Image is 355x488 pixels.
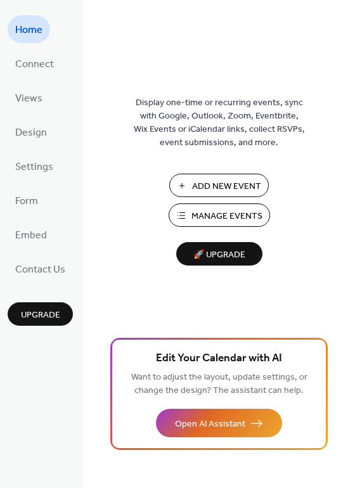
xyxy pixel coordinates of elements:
span: Design [15,123,47,143]
span: Contact Us [15,260,65,280]
span: 🚀 Upgrade [184,247,255,264]
span: Views [15,89,42,109]
a: Design [8,118,55,146]
span: Edit Your Calendar with AI [156,350,282,368]
a: Contact Us [8,255,73,283]
a: Embed [8,221,55,248]
span: Connect [15,55,54,75]
span: Settings [15,157,53,177]
a: Views [8,84,50,112]
a: Home [8,15,50,43]
span: Embed [15,226,47,246]
button: Upgrade [8,302,73,326]
span: Display one-time or recurring events, sync with Google, Outlook, Zoom, Eventbrite, Wix Events or ... [134,96,305,150]
span: Upgrade [21,309,60,322]
button: Open AI Assistant [156,409,282,437]
span: Add New Event [192,180,261,193]
span: Want to adjust the layout, update settings, or change the design? The assistant can help. [131,369,307,399]
a: Connect [8,49,61,77]
span: Manage Events [191,210,262,223]
button: 🚀 Upgrade [176,242,262,266]
button: Add New Event [169,174,269,197]
a: Settings [8,152,61,180]
span: Home [15,20,42,41]
a: Form [8,186,46,214]
span: Form [15,191,38,212]
span: Open AI Assistant [175,418,245,431]
button: Manage Events [169,203,270,227]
